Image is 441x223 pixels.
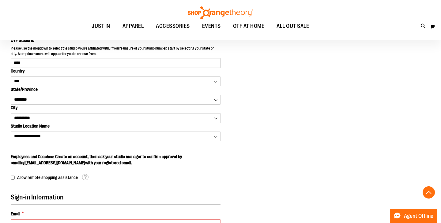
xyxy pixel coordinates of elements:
[17,175,78,180] span: Allow remote shopping assistance
[390,209,437,223] button: Agent Offline
[187,6,254,19] img: Shop Orangetheory
[11,193,63,201] span: Sign-in Information
[233,19,265,33] span: OTF AT HOME
[277,19,309,33] span: ALL OUT SALE
[11,38,34,43] span: OTF Studio ID
[404,213,433,219] span: Agent Offline
[11,69,24,73] span: Country
[11,105,17,110] span: City
[11,87,38,92] span: State/Province
[11,154,182,165] span: Employees and Coaches: Create an account, then ask your studio manager to confirm approval by ema...
[423,186,435,199] button: Back To Top
[11,46,221,58] p: Please use the dropdown to select the studio you're affiliated with. If you're unsure of your stu...
[202,19,221,33] span: EVENTS
[92,19,110,33] span: JUST IN
[11,211,20,217] span: Email
[123,19,144,33] span: APPAREL
[11,124,50,128] span: Studio Location Name
[156,19,190,33] span: ACCESSORIES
